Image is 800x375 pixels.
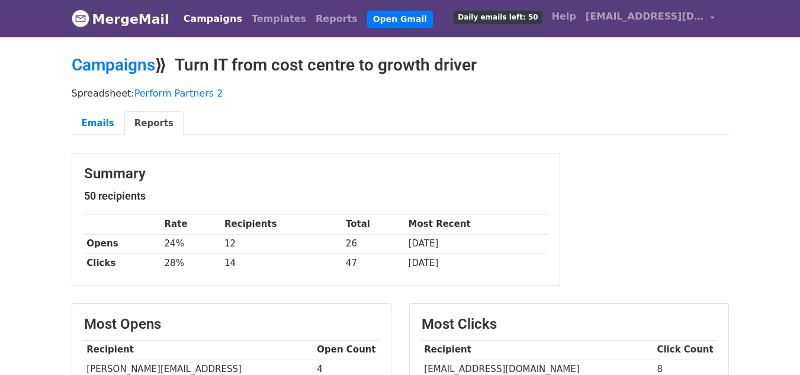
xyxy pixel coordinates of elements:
a: Open Gmail [367,11,433,28]
h3: Most Clicks [422,316,717,333]
th: Clicks [84,254,162,273]
td: 28% [162,254,222,273]
td: [DATE] [406,254,548,273]
th: Opens [84,234,162,254]
a: Emails [72,111,124,136]
a: Reports [311,7,362,31]
a: Templates [247,7,311,31]
td: [DATE] [406,234,548,254]
td: 24% [162,234,222,254]
a: Perform Partners 2 [134,88,223,99]
td: 14 [221,254,343,273]
th: Recipient [84,340,314,360]
h2: ⟫ Turn IT from cost centre to growth driver [72,55,729,75]
th: Recipient [422,340,654,360]
h5: 50 recipients [84,190,548,203]
a: Daily emails left: 50 [449,5,547,28]
span: [EMAIL_ADDRESS][DOMAIN_NAME] [586,9,704,24]
th: Most Recent [406,214,548,234]
a: Reports [124,111,184,136]
td: 26 [343,234,406,254]
h3: Summary [84,165,548,182]
th: Total [343,214,406,234]
th: Click Count [654,340,717,360]
a: Campaigns [72,55,155,75]
a: Campaigns [179,7,247,31]
th: Recipients [221,214,343,234]
a: Help [547,5,581,28]
p: Spreadsheet: [72,87,729,100]
th: Open Count [314,340,379,360]
th: Rate [162,214,222,234]
img: MergeMail logo [72,9,89,27]
a: [EMAIL_ADDRESS][DOMAIN_NAME] [581,5,719,33]
td: 12 [221,234,343,254]
td: 47 [343,254,406,273]
h3: Most Opens [84,316,379,333]
span: Daily emails left: 50 [454,11,542,24]
a: MergeMail [72,7,169,31]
